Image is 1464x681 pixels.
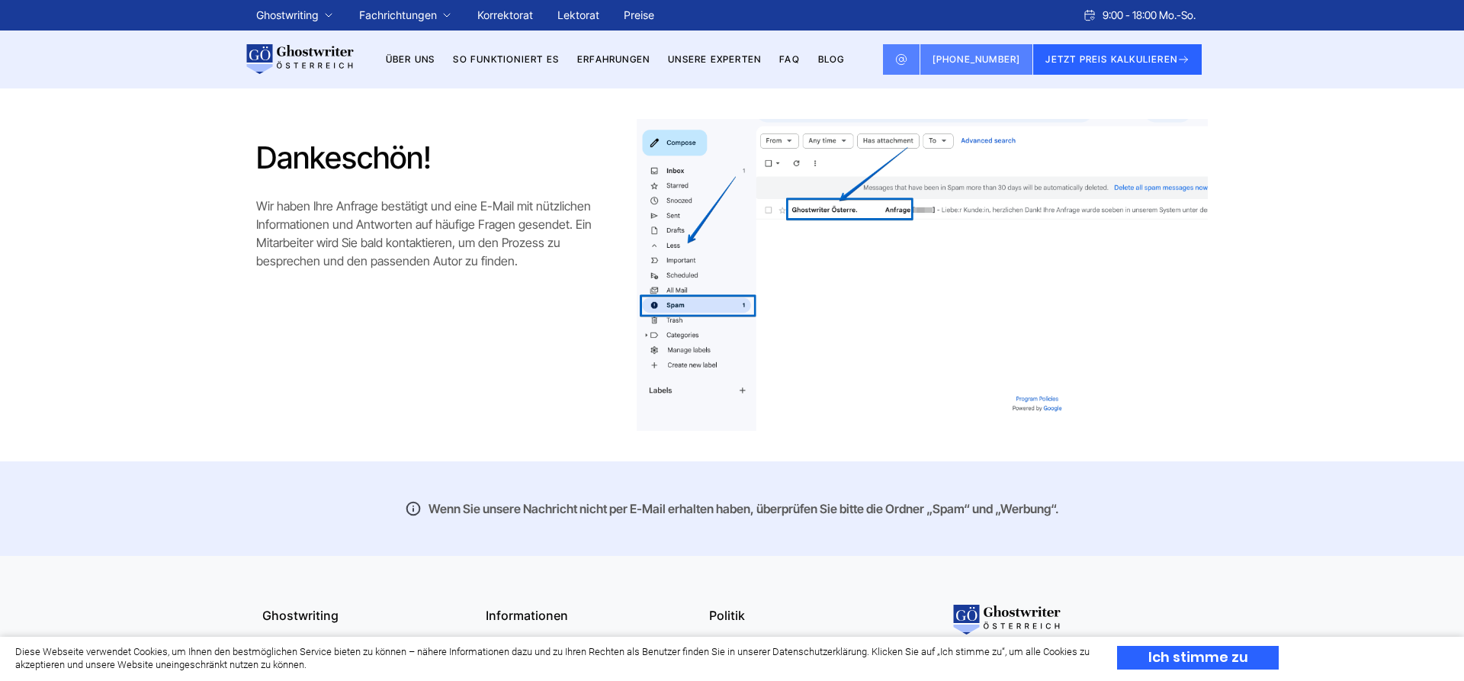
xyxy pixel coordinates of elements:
[486,605,697,626] div: Informationen
[577,53,650,65] a: Erfahrungen
[920,44,1034,75] a: [PHONE_NUMBER]
[15,646,1090,672] div: Diese Webseite verwendet Cookies, um Ihnen den bestmöglichen Service bieten zu können – nähere In...
[818,53,845,65] a: BLOG
[453,53,559,65] a: So funktioniert es
[668,53,761,65] a: Unsere Experten
[557,8,599,21] a: Lektorat
[256,140,621,176] h1: Dankeschön!
[359,6,437,24] a: Fachrichtungen
[1103,6,1196,24] span: 9:00 - 18:00 Mo.-So.
[262,635,335,654] a: Bachelorarbeit
[637,119,1208,431] img: ghostwriter-oe-mail
[1083,9,1096,21] img: Schedule
[709,635,747,654] a: Kontakt
[262,605,474,626] div: Ghostwriting
[429,501,1059,516] strong: Wenn Sie unsere Nachricht nicht per E-Mail erhalten haben, überprüfen Sie bitte die Ordner „Spam“...
[256,197,621,270] p: Wir haben Ihre Anfrage bestätigt und eine E-Mail mit nützlichen Informationen und Antworten auf h...
[951,605,1061,635] img: logo-footer
[624,8,654,21] a: Preise
[256,6,319,24] a: Ghostwriting
[386,53,435,65] a: Über uns
[486,635,508,654] a: Blog
[779,53,800,65] a: FAQ
[895,53,907,66] img: Email
[1033,44,1202,75] button: JETZT PREIS KALKULIEREN
[244,44,354,75] img: logo wirschreiben
[1117,646,1279,670] div: Ich stimme zu
[709,605,920,626] div: Politik
[933,53,1021,65] span: [PHONE_NUMBER]
[477,8,533,21] a: Korrektorat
